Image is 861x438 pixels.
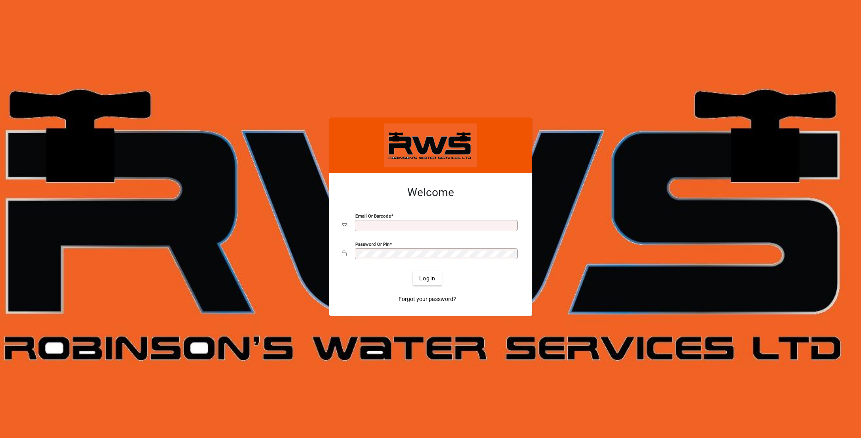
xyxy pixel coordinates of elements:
span: Forgot your password? [399,295,456,303]
h2: Welcome [342,186,520,199]
mat-label: Password or Pin [355,241,389,247]
button: Login [413,271,442,286]
mat-label: Email or Barcode [355,213,391,219]
a: Forgot your password? [395,292,459,306]
span: Login [419,274,435,283]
